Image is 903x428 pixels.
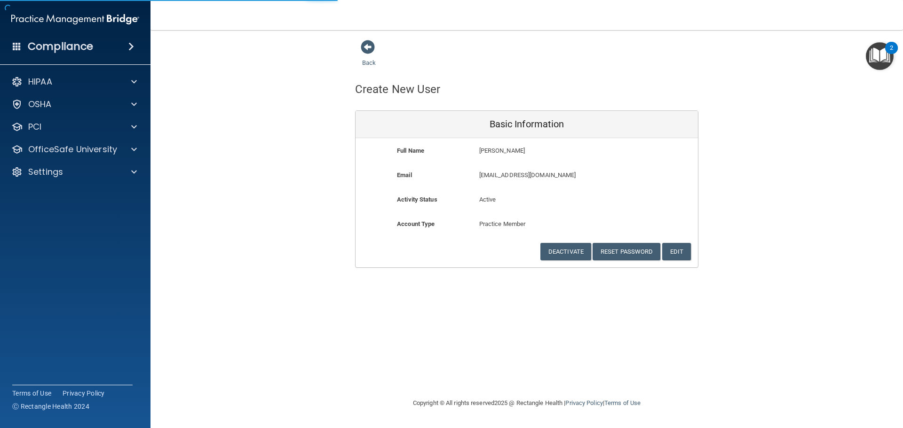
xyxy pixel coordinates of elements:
[662,243,691,260] button: Edit
[11,144,137,155] a: OfficeSafe University
[28,144,117,155] p: OfficeSafe University
[362,48,376,66] a: Back
[11,99,137,110] a: OSHA
[11,10,139,29] img: PMB logo
[740,361,892,399] iframe: Drift Widget Chat Controller
[397,147,424,154] b: Full Name
[12,402,89,411] span: Ⓒ Rectangle Health 2024
[479,218,575,230] p: Practice Member
[397,171,412,179] b: Email
[28,166,63,178] p: Settings
[63,389,105,398] a: Privacy Policy
[28,40,93,53] h4: Compliance
[11,76,137,87] a: HIPAA
[355,83,441,95] h4: Create New User
[356,111,698,138] div: Basic Information
[604,399,641,406] a: Terms of Use
[28,121,41,132] p: PCI
[28,99,52,110] p: OSHA
[593,243,660,260] button: Reset Password
[397,196,437,203] b: Activity Status
[397,220,435,227] b: Account Type
[11,166,137,178] a: Settings
[479,145,629,156] p: [PERSON_NAME]
[540,243,591,260] button: Deactivate
[866,42,894,70] button: Open Resource Center, 2 new notifications
[28,76,52,87] p: HIPAA
[890,48,893,60] div: 2
[11,121,137,132] a: PCI
[565,399,602,406] a: Privacy Policy
[12,389,51,398] a: Terms of Use
[479,170,629,181] p: [EMAIL_ADDRESS][DOMAIN_NAME]
[355,388,698,418] div: Copyright © All rights reserved 2025 @ Rectangle Health | |
[479,194,575,205] p: Active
